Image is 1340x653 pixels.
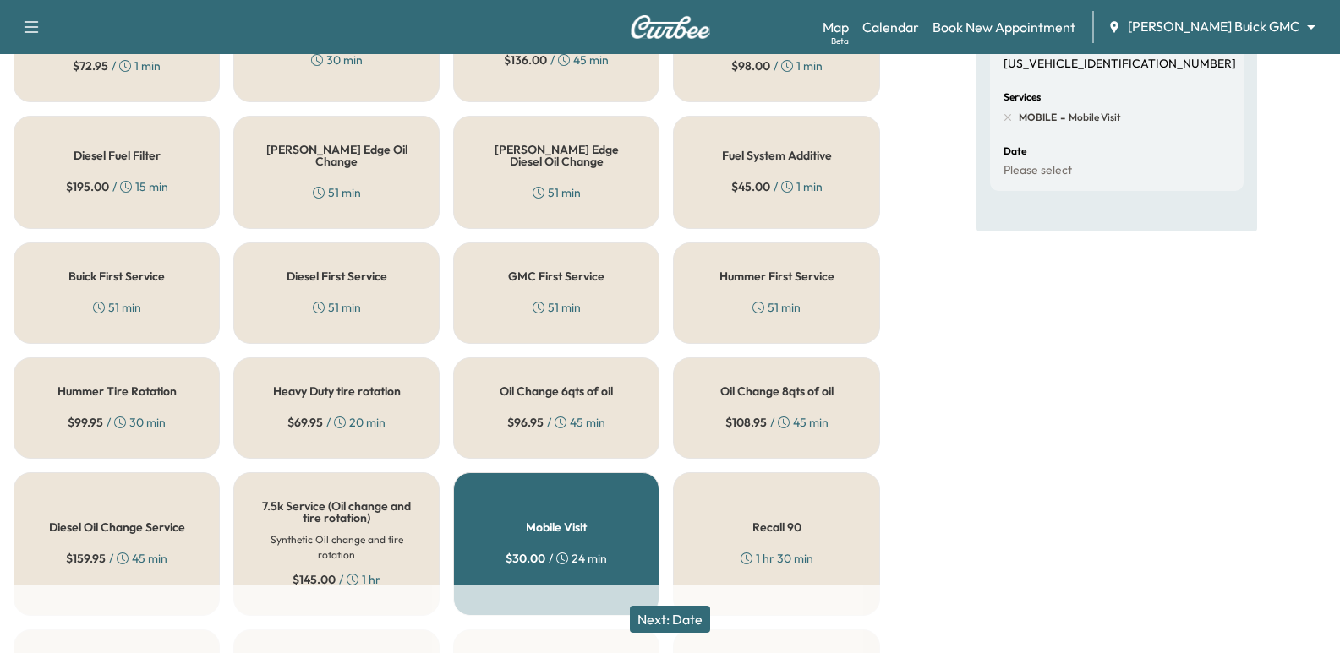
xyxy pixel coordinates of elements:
h5: Hummer Tire Rotation [57,385,177,397]
span: $ 96.95 [507,414,544,431]
span: MOBILE [1019,111,1057,124]
span: [PERSON_NAME] Buick GMC [1128,17,1299,36]
div: 51 min [93,299,141,316]
h5: 7.5k Service (Oil change and tire rotation) [261,500,412,524]
span: $ 108.95 [725,414,767,431]
div: / 45 min [507,414,605,431]
h5: Diesel First Service [287,270,387,282]
div: / 1 hr [293,571,380,588]
h5: Recall 90 [752,521,801,533]
span: $ 98.00 [731,57,770,74]
h5: Diesel Fuel Filter [74,150,161,161]
div: 51 min [533,184,581,201]
div: / 30 min [68,414,166,431]
h5: Buick First Service [68,270,165,282]
div: 1 hr 30 min [741,550,813,567]
h5: Oil Change 8qts of oil [720,385,834,397]
div: 51 min [313,184,361,201]
span: $ 159.95 [66,550,106,567]
span: $ 72.95 [73,57,108,74]
h5: Hummer First Service [719,270,834,282]
button: Next: Date [630,606,710,633]
span: Mobile Visit [1065,111,1121,124]
h6: Services [1004,92,1041,102]
p: Please select [1004,163,1072,178]
div: / 45 min [66,550,167,567]
a: Book New Appointment [933,17,1075,37]
span: $ 99.95 [68,414,103,431]
h5: Diesel Oil Change Service [49,521,185,533]
div: / 45 min [504,52,609,68]
p: [US_VEHICLE_IDENTIFICATION_NUMBER] [1004,57,1236,72]
h6: Date [1004,146,1026,156]
a: Calendar [862,17,919,37]
div: 51 min [752,299,801,316]
div: / 1 min [731,178,823,195]
div: 51 min [313,299,361,316]
span: $ 30.00 [506,550,545,567]
span: $ 69.95 [287,414,323,431]
div: / 1 min [73,57,161,74]
span: $ 45.00 [731,178,770,195]
span: $ 136.00 [504,52,547,68]
div: Beta [831,35,849,47]
h5: Mobile Visit [526,521,587,533]
div: / 20 min [287,414,386,431]
h6: Synthetic Oil change and tire rotation [261,532,412,563]
div: 30 min [311,52,363,68]
h5: [PERSON_NAME] Edge Oil Change [261,144,412,167]
div: / 1 min [731,57,823,74]
span: $ 145.00 [293,571,336,588]
div: 51 min [533,299,581,316]
a: MapBeta [823,17,849,37]
div: / 45 min [725,414,829,431]
img: Curbee Logo [630,15,711,39]
span: - [1057,109,1065,126]
div: / 15 min [66,178,168,195]
h5: [PERSON_NAME] Edge Diesel Oil Change [481,144,632,167]
div: / 24 min [506,550,607,567]
h5: GMC First Service [508,270,604,282]
h5: Heavy Duty tire rotation [273,385,401,397]
h5: Fuel System Additive [722,150,832,161]
span: $ 195.00 [66,178,109,195]
h5: Oil Change 6qts of oil [500,385,613,397]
